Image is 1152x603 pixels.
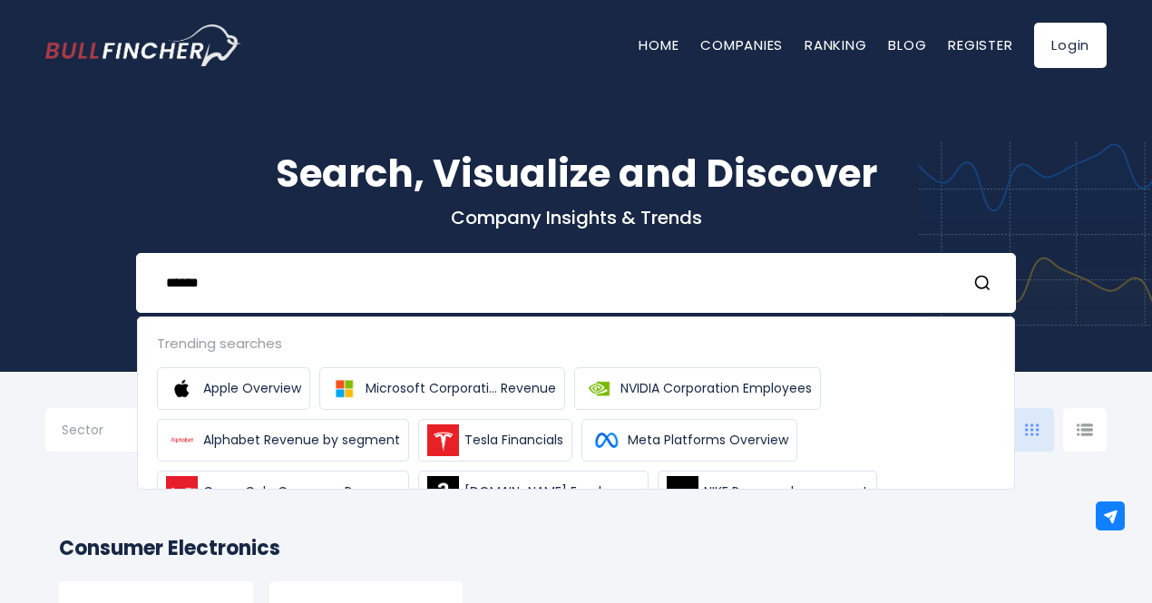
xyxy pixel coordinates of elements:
span: Sector [62,422,103,438]
a: Coca-Cola Company Revenue [157,471,409,513]
a: Alphabet Revenue by segment [157,419,409,462]
a: [DOMAIN_NAME] Employees [418,471,649,513]
button: Search [973,271,997,295]
span: NVIDIA Corporation Employees [620,379,812,398]
p: Company Insights & Trends [45,206,1107,229]
img: icon-comp-grid.svg [1025,423,1040,436]
input: Selection [62,415,178,448]
a: Go to homepage [45,24,240,66]
a: Tesla Financials [418,419,572,462]
a: NIKE Revenue by segment [658,471,877,513]
img: icon-comp-list-view.svg [1077,423,1093,436]
span: NIKE Revenue by segment [704,482,868,501]
img: Bullfincher logo [45,24,241,66]
a: Companies [700,35,783,54]
span: [DOMAIN_NAME] Employees [464,482,639,501]
span: Tesla Financials [464,431,563,450]
span: Coca-Cola Company Revenue [203,482,400,501]
a: Login [1034,23,1107,68]
a: Ranking [805,35,866,54]
h2: Consumer Electronics [59,533,1093,563]
a: Blog [888,35,926,54]
span: Microsoft Corporati... Revenue [366,379,556,398]
span: Meta Platforms Overview [628,431,788,450]
a: Meta Platforms Overview [581,419,797,462]
a: Register [948,35,1012,54]
h1: Search, Visualize and Discover [45,145,1107,202]
div: Trending searches [157,333,995,354]
a: Microsoft Corporati... Revenue [319,367,565,410]
span: Alphabet Revenue by segment [203,431,400,450]
a: Apple Overview [157,367,310,410]
a: Home [639,35,679,54]
span: Apple Overview [203,379,301,398]
a: NVIDIA Corporation Employees [574,367,821,410]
